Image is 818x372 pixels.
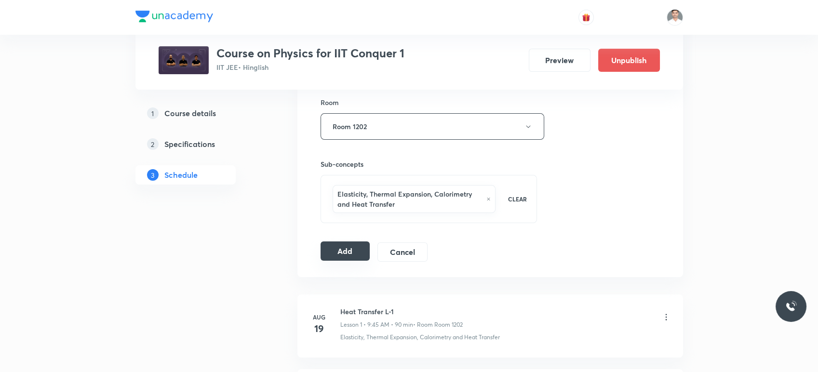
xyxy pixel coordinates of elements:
p: 1 [147,107,159,119]
p: IIT JEE • Hinglish [216,62,404,72]
h6: Heat Transfer L-1 [340,306,463,317]
h5: Course details [164,107,216,119]
h4: 19 [309,321,329,336]
img: Company Logo [135,11,213,22]
button: Cancel [377,242,427,262]
p: 3 [147,169,159,181]
a: 1Course details [135,104,267,123]
button: Unpublish [598,49,660,72]
img: ttu [785,301,797,312]
h5: Specifications [164,138,215,150]
img: d2bb1f23106a489aa4207e142d5d8f9a.jpg [159,46,209,74]
p: Lesson 1 • 9:45 AM • 90 min [340,320,413,329]
button: Preview [529,49,590,72]
img: avatar [582,13,590,22]
h6: Sub-concepts [321,159,537,169]
a: 2Specifications [135,134,267,154]
p: 2 [147,138,159,150]
p: Elasticity, Thermal Expansion, Calorimetry and Heat Transfer [340,333,500,342]
a: Company Logo [135,11,213,25]
p: • Room Room 1202 [413,320,463,329]
p: CLEAR [508,195,527,203]
h5: Schedule [164,169,198,181]
button: Room 1202 [321,113,544,140]
h3: Course on Physics for IIT Conquer 1 [216,46,404,60]
img: Mant Lal [667,9,683,26]
h6: Room [321,97,339,107]
button: avatar [578,10,594,25]
button: Add [321,241,370,261]
h6: Elasticity, Thermal Expansion, Calorimetry and Heat Transfer [337,189,482,209]
h6: Aug [309,313,329,321]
